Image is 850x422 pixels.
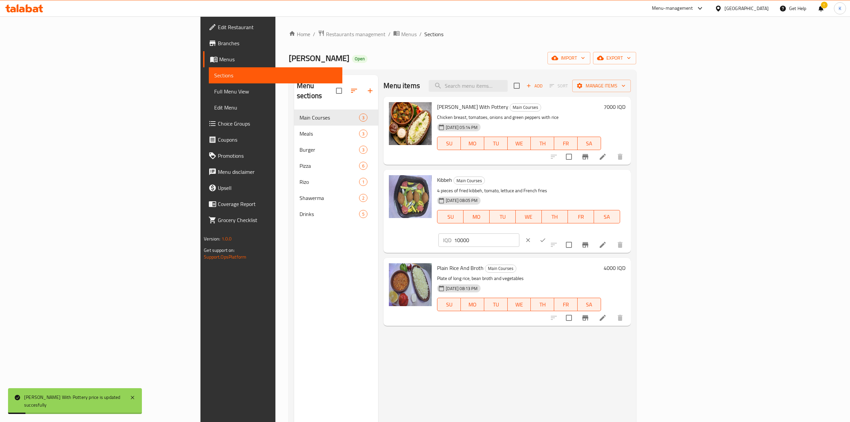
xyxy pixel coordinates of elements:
button: MO [461,137,484,150]
button: clear [521,233,535,248]
button: delete [612,237,628,253]
a: Promotions [203,148,342,164]
span: Burger [300,146,359,154]
span: Main Courses [510,103,541,111]
button: SA [578,137,601,150]
span: [DATE] 05:14 PM [443,124,480,131]
span: Get support on: [204,246,235,255]
div: Main Courses3 [294,110,378,126]
span: Drinks [300,210,359,218]
span: Select to update [562,311,576,325]
span: Grocery Checklist [218,216,337,224]
div: items [359,146,367,154]
span: Select all sections [332,84,346,98]
span: 3 [359,147,367,153]
span: WE [510,300,528,309]
button: SU [437,137,461,150]
nav: breadcrumb [289,30,636,39]
span: Plain Rice And Broth [437,263,484,273]
span: MO [463,300,482,309]
span: Select to update [562,238,576,252]
img: Kibbeh [389,175,432,218]
span: TH [533,300,551,309]
div: Shawerma2 [294,190,378,206]
a: Grocery Checklist [203,212,342,228]
span: [PERSON_NAME] [289,51,349,66]
button: TH [531,298,554,311]
span: Open [352,56,367,62]
span: Menu disclaimer [218,168,337,176]
span: 3 [359,131,367,137]
span: Manage items [578,82,625,90]
div: items [359,178,367,186]
span: K [839,5,841,12]
span: SU [440,300,458,309]
button: FR [554,298,578,311]
button: TH [531,137,554,150]
p: Plate of long rice, bean broth and vegetables [437,274,601,283]
div: Rizo1 [294,174,378,190]
a: Menus [203,51,342,67]
button: TU [484,298,508,311]
span: 2 [359,195,367,201]
button: delete [612,310,628,326]
span: 1 [359,179,367,185]
span: 3 [359,115,367,121]
span: Menus [219,55,337,63]
a: Edit Restaurant [203,19,342,35]
button: TU [490,210,516,223]
a: Choice Groups [203,116,342,132]
button: SU [437,210,463,223]
div: items [359,194,367,202]
span: Branches [218,39,337,47]
span: Main Courses [485,265,516,272]
button: import [547,52,590,64]
span: import [553,54,585,62]
button: MO [461,298,484,311]
div: Drinks5 [294,206,378,222]
span: [PERSON_NAME] With Pottery [437,102,508,112]
p: 4 pieces of fried kibbeh, tomato, lettuce and French fries [437,187,620,195]
div: Burger3 [294,142,378,158]
button: WE [516,210,542,223]
input: search [429,80,508,92]
span: Kibbeh [437,175,452,185]
div: Pizza [300,162,359,170]
span: 5 [359,211,367,217]
span: TH [544,212,565,222]
button: WE [508,137,531,150]
li: / [388,30,391,38]
span: Menus [401,30,417,38]
div: [GEOGRAPHIC_DATA] [725,5,769,12]
div: Open [352,55,367,63]
span: Upsell [218,184,337,192]
span: Restaurants management [326,30,386,38]
span: Rizo [300,178,359,186]
a: Menu disclaimer [203,164,342,180]
button: Manage items [572,80,631,92]
div: Meals3 [294,126,378,142]
a: Edit menu item [599,314,607,322]
img: Shish Tawook With Pottery [389,102,432,145]
span: Version: [204,234,220,243]
button: WE [508,298,531,311]
span: SA [580,139,598,148]
a: Restaurants management [318,30,386,39]
span: MO [466,212,487,222]
li: / [419,30,422,38]
span: SU [440,212,461,222]
a: Edit menu item [599,153,607,161]
span: Sort sections [346,83,362,99]
div: Shawerma [300,194,359,202]
span: Main Courses [300,114,359,122]
div: items [359,130,367,138]
span: 6 [359,163,367,169]
a: Coupons [203,132,342,148]
a: Sections [209,67,342,83]
span: Promotions [218,152,337,160]
nav: Menu sections [294,107,378,225]
a: Edit menu item [599,241,607,249]
span: Coupons [218,136,337,144]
